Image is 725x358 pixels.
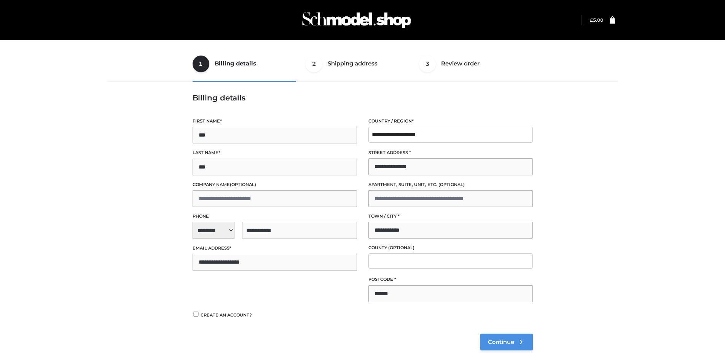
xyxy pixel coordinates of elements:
label: Company name [193,181,357,188]
input: Create an account? [193,312,199,317]
h3: Billing details [193,93,533,102]
span: Continue [488,339,514,345]
label: Country / Region [368,118,533,125]
span: £ [590,17,593,23]
a: Continue [480,334,533,350]
span: (optional) [388,245,414,250]
bdi: 5.00 [590,17,603,23]
label: County [368,244,533,251]
span: Create an account? [201,312,252,318]
label: Street address [368,149,533,156]
label: Phone [193,213,357,220]
label: Apartment, suite, unit, etc. [368,181,533,188]
a: £5.00 [590,17,603,23]
label: Email address [193,245,357,252]
label: Postcode [368,276,533,283]
span: (optional) [230,182,256,187]
img: Schmodel Admin 964 [300,5,414,35]
label: First name [193,118,357,125]
span: (optional) [438,182,465,187]
label: Town / City [368,213,533,220]
label: Last name [193,149,357,156]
